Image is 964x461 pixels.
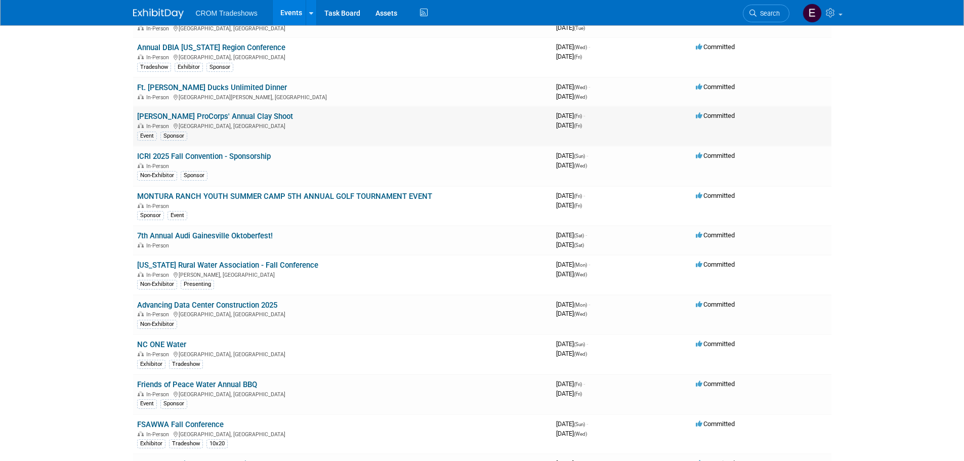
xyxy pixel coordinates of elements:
div: Tradeshow [137,63,171,72]
img: In-Person Event [138,272,144,277]
span: (Sun) [574,342,585,347]
span: (Fri) [574,391,582,397]
span: [DATE] [556,112,585,119]
div: Exhibitor [175,63,203,72]
span: [DATE] [556,152,588,159]
span: - [586,340,588,348]
div: Sponsor [160,399,187,408]
span: Committed [696,83,735,91]
div: [GEOGRAPHIC_DATA], [GEOGRAPHIC_DATA] [137,53,548,61]
a: [PERSON_NAME] ProCorps' Annual Clay Shoot [137,112,293,121]
span: Committed [696,152,735,159]
span: [DATE] [556,93,587,100]
span: In-Person [146,25,172,32]
span: Committed [696,420,735,428]
img: In-Person Event [138,242,144,247]
div: 10x20 [206,439,228,448]
div: [GEOGRAPHIC_DATA], [GEOGRAPHIC_DATA] [137,121,548,130]
span: (Sun) [574,422,585,427]
div: [GEOGRAPHIC_DATA], [GEOGRAPHIC_DATA] [137,350,548,358]
span: Committed [696,231,735,239]
span: (Wed) [574,431,587,437]
div: Sponsor [160,132,187,141]
div: Event [137,399,157,408]
span: Search [757,10,780,17]
span: In-Person [146,431,172,438]
span: [DATE] [556,121,582,129]
span: In-Person [146,163,172,170]
span: (Fri) [574,193,582,199]
div: Presenting [181,280,214,289]
img: In-Person Event [138,203,144,208]
a: Annual DBIA [US_STATE] Region Conference [137,43,285,52]
div: Event [137,132,157,141]
span: (Mon) [574,302,587,308]
span: In-Person [146,54,172,61]
span: (Fri) [574,203,582,208]
span: [DATE] [556,231,587,239]
span: - [586,420,588,428]
span: Committed [696,301,735,308]
span: In-Person [146,242,172,249]
span: (Fri) [574,382,582,387]
span: - [586,152,588,159]
span: Committed [696,340,735,348]
img: In-Person Event [138,25,144,30]
span: Committed [696,112,735,119]
span: In-Person [146,94,172,101]
span: [DATE] [556,201,582,209]
span: - [583,192,585,199]
span: Committed [696,380,735,388]
div: Exhibitor [137,360,165,369]
div: [GEOGRAPHIC_DATA], [GEOGRAPHIC_DATA] [137,430,548,438]
div: [GEOGRAPHIC_DATA], [GEOGRAPHIC_DATA] [137,310,548,318]
span: [DATE] [556,430,587,437]
div: Exhibitor [137,439,165,448]
div: Tradeshow [169,360,203,369]
span: - [589,43,590,51]
span: Committed [696,43,735,51]
span: CROM Tradeshows [196,9,258,17]
div: Sponsor [181,171,207,180]
span: [DATE] [556,350,587,357]
img: In-Person Event [138,54,144,59]
span: (Sat) [574,242,584,248]
div: Non-Exhibitor [137,280,177,289]
a: MONTURA RANCH YOUTH SUMMER CAMP 5TH ANNUAL GOLF TOURNAMENT EVENT [137,192,432,201]
a: 7th Annual Audi Gainesville Oktoberfest! [137,231,273,240]
span: [DATE] [556,270,587,278]
span: - [583,380,585,388]
span: [DATE] [556,310,587,317]
span: [DATE] [556,340,588,348]
span: (Fri) [574,113,582,119]
span: (Wed) [574,45,587,50]
span: (Sat) [574,233,584,238]
img: In-Person Event [138,431,144,436]
span: [DATE] [556,192,585,199]
span: (Wed) [574,311,587,317]
img: In-Person Event [138,311,144,316]
a: Ft. [PERSON_NAME] Ducks Unlimited Dinner [137,83,287,92]
span: [DATE] [556,301,590,308]
div: [GEOGRAPHIC_DATA], [GEOGRAPHIC_DATA] [137,390,548,398]
img: In-Person Event [138,123,144,128]
span: [DATE] [556,83,590,91]
div: [GEOGRAPHIC_DATA], [GEOGRAPHIC_DATA] [137,24,548,32]
span: [DATE] [556,241,584,248]
span: (Wed) [574,85,587,90]
span: [DATE] [556,161,587,169]
span: - [589,261,590,268]
span: In-Person [146,311,172,318]
span: [DATE] [556,420,588,428]
img: In-Person Event [138,94,144,99]
a: NC ONE Water [137,340,186,349]
span: - [589,83,590,91]
span: Committed [696,192,735,199]
span: (Wed) [574,351,587,357]
span: [DATE] [556,53,582,60]
span: - [589,301,590,308]
span: In-Person [146,123,172,130]
span: (Tue) [574,25,585,31]
span: In-Person [146,203,172,209]
a: Search [743,5,789,22]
